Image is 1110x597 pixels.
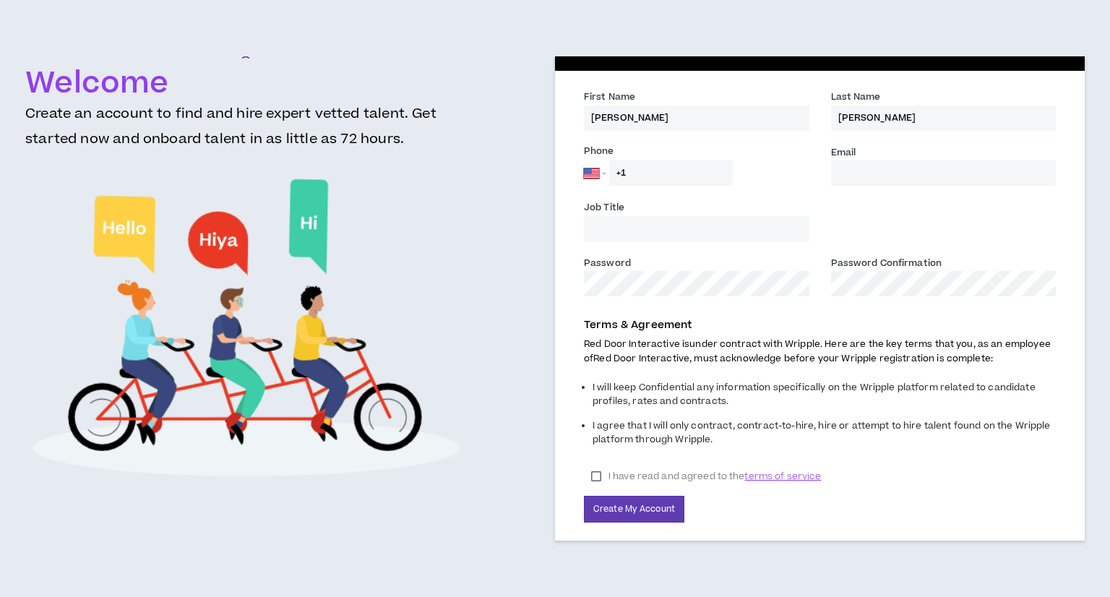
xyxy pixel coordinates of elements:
[593,377,1056,416] li: I will keep Confidential any information specifically on the Wripple platform related to candidat...
[831,90,881,106] label: Last Name
[584,90,635,106] label: First Name
[31,163,461,493] img: Welcome to Wripple
[584,496,684,523] button: Create My Account
[593,416,1056,454] li: I agree that I will only contract, contract-to-hire, hire or attempt to hire talent found on the ...
[584,317,1056,333] p: Terms & Agreement
[584,338,1056,365] p: Red Door Interactive is under contract with Wripple. Here are the key terms that you, as an emplo...
[25,66,467,101] h1: Welcome
[831,257,942,272] label: Password Confirmation
[584,465,828,487] label: I have read and agreed to the
[25,101,467,163] h3: Create an account to find and hire expert vetted talent. Get started now and onboard talent in as...
[584,145,809,160] label: Phone
[831,146,856,162] label: Email
[584,201,624,217] label: Job Title
[744,469,821,484] span: terms of service
[584,257,631,272] label: Password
